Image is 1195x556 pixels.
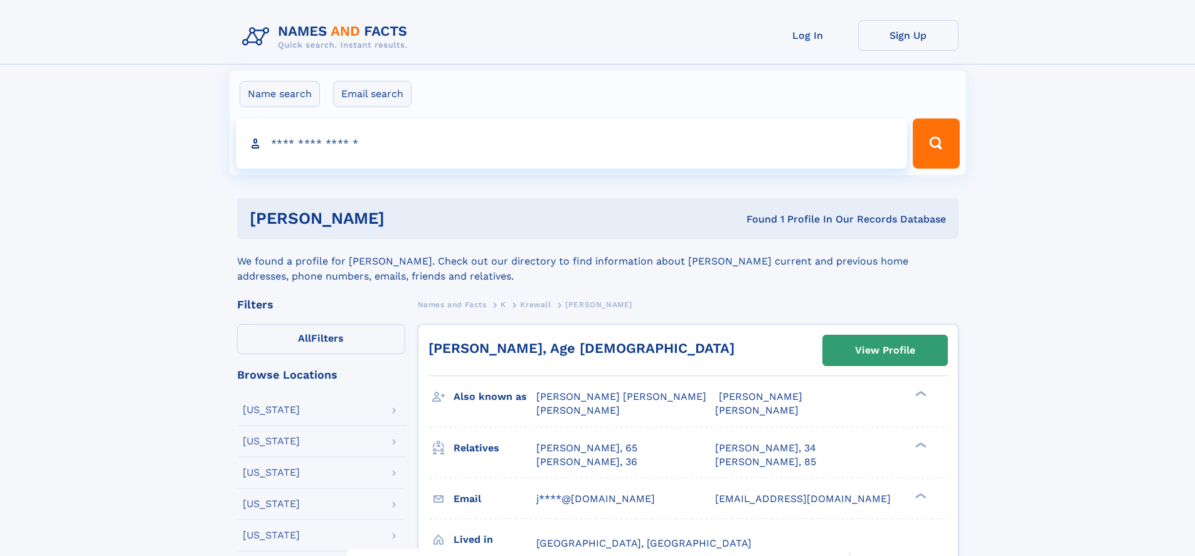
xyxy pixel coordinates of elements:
[536,441,637,455] a: [PERSON_NAME], 65
[913,118,959,169] button: Search Button
[912,441,927,449] div: ❯
[428,340,735,356] a: [PERSON_NAME], Age [DEMOGRAPHIC_DATA]
[250,211,566,226] h1: [PERSON_NAME]
[236,118,908,169] input: search input
[454,529,536,550] h3: Lived in
[243,405,300,415] div: [US_STATE]
[501,296,506,312] a: K
[501,300,506,309] span: K
[715,404,799,416] span: [PERSON_NAME]
[536,404,620,416] span: [PERSON_NAME]
[237,20,418,54] img: Logo Names and Facts
[520,300,551,309] span: Krewall
[243,436,300,446] div: [US_STATE]
[536,537,752,549] span: [GEOGRAPHIC_DATA], [GEOGRAPHIC_DATA]
[298,332,311,344] span: All
[243,499,300,509] div: [US_STATE]
[715,493,891,505] span: [EMAIL_ADDRESS][DOMAIN_NAME]
[565,212,946,226] div: Found 1 Profile In Our Records Database
[823,335,947,365] a: View Profile
[237,299,405,310] div: Filters
[912,390,927,398] div: ❯
[715,455,816,469] a: [PERSON_NAME], 85
[243,530,300,540] div: [US_STATE]
[333,81,412,107] label: Email search
[418,296,487,312] a: Names and Facts
[536,455,637,469] a: [PERSON_NAME], 36
[858,20,959,51] a: Sign Up
[237,239,959,284] div: We found a profile for [PERSON_NAME]. Check out our directory to find information about [PERSON_N...
[719,391,802,402] span: [PERSON_NAME]
[243,468,300,478] div: [US_STATE]
[912,491,927,500] div: ❯
[237,369,405,380] div: Browse Locations
[520,296,551,312] a: Krewall
[237,324,405,354] label: Filters
[454,438,536,459] h3: Relatives
[454,386,536,407] h3: Also known as
[855,336,915,365] div: View Profile
[565,300,632,309] span: [PERSON_NAME]
[758,20,858,51] a: Log In
[536,391,706,402] span: [PERSON_NAME] [PERSON_NAME]
[240,81,320,107] label: Name search
[454,488,536,510] h3: Email
[715,441,816,455] a: [PERSON_NAME], 34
